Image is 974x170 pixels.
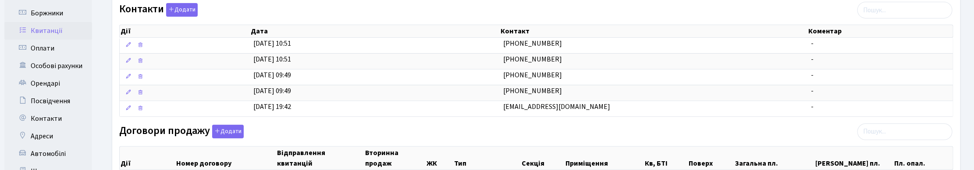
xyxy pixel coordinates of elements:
[210,123,244,138] a: Додати
[120,147,175,170] th: Дії
[815,147,894,170] th: [PERSON_NAME] пл.
[503,39,562,48] span: [PHONE_NUMBER]
[175,147,276,170] th: Номер договору
[503,102,610,112] span: [EMAIL_ADDRESS][DOMAIN_NAME]
[521,147,565,170] th: Секція
[253,54,291,64] span: [DATE] 10:51
[166,3,198,17] button: Контакти
[857,2,953,18] input: Пошук...
[119,3,198,17] label: Контакти
[253,39,291,48] span: [DATE] 10:51
[4,4,92,22] a: Боржники
[4,127,92,145] a: Адреси
[426,147,453,170] th: ЖК
[4,92,92,110] a: Посвідчення
[212,125,244,138] button: Договори продажу
[120,25,250,37] th: Дії
[253,86,291,96] span: [DATE] 09:49
[565,147,644,170] th: Приміщення
[503,54,562,64] span: [PHONE_NUMBER]
[4,75,92,92] a: Орендарі
[644,147,688,170] th: Кв, БТІ
[4,110,92,127] a: Контакти
[4,145,92,163] a: Автомобілі
[453,147,521,170] th: Тип
[253,102,291,112] span: [DATE] 19:42
[119,125,244,138] label: Договори продажу
[857,123,953,140] input: Пошук...
[688,147,735,170] th: Поверх
[811,39,814,48] span: -
[811,70,814,80] span: -
[4,40,92,57] a: Оплати
[503,86,562,96] span: [PHONE_NUMBER]
[811,86,814,96] span: -
[4,57,92,75] a: Особові рахунки
[811,54,814,64] span: -
[4,22,92,40] a: Квитанції
[503,70,562,80] span: [PHONE_NUMBER]
[276,147,364,170] th: Відправлення квитанцій
[807,25,953,37] th: Коментар
[164,2,198,17] a: Додати
[735,147,815,170] th: Загальна пл.
[364,147,426,170] th: Вторинна продаж
[500,25,807,37] th: Контакт
[893,147,953,170] th: Пл. опал.
[253,70,291,80] span: [DATE] 09:49
[811,102,814,112] span: -
[250,25,500,37] th: Дата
